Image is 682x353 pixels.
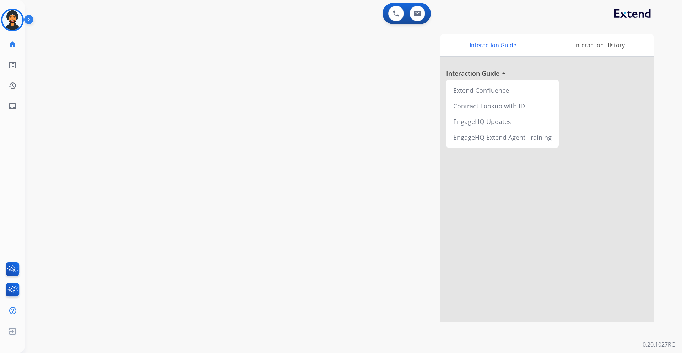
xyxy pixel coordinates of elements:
[8,81,17,90] mat-icon: history
[8,61,17,69] mat-icon: list_alt
[449,98,556,114] div: Contract Lookup with ID
[2,10,22,30] img: avatar
[545,34,654,56] div: Interaction History
[8,102,17,111] mat-icon: inbox
[8,40,17,49] mat-icon: home
[449,114,556,129] div: EngageHQ Updates
[449,129,556,145] div: EngageHQ Extend Agent Training
[643,340,675,349] p: 0.20.1027RC
[440,34,545,56] div: Interaction Guide
[449,82,556,98] div: Extend Confluence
